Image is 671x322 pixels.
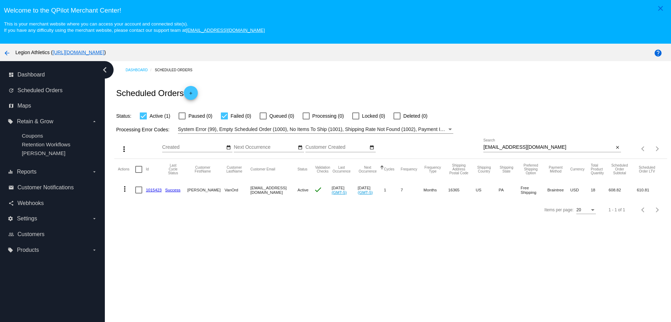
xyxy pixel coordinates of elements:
[8,229,97,240] a: people_outline Customers
[8,169,13,175] i: equalizer
[298,145,303,151] mat-icon: date_range
[314,159,332,180] mat-header-cell: Validation Checks
[8,85,97,96] a: update Scheduled Orders
[8,200,14,206] i: share
[22,141,70,147] a: Retention Workflows
[544,207,573,212] div: Items per page:
[4,7,667,14] h3: Welcome to the QPilot Merchant Center!
[116,113,131,119] span: Status:
[332,180,358,200] mat-cell: [DATE]
[656,4,665,13] mat-icon: close
[17,87,63,94] span: Scheduled Orders
[358,166,378,173] button: Change sorting for NextOccurrenceUtc
[608,207,625,212] div: 1 - 1 of 1
[8,185,14,190] i: email
[99,64,110,75] i: chevron_left
[8,69,97,80] a: dashboard Dashboard
[17,103,31,109] span: Maps
[403,112,427,120] span: Deleted (0)
[609,180,637,200] mat-cell: 608.82
[17,200,44,206] span: Webhooks
[8,232,14,237] i: people_outline
[358,190,373,195] a: (GMT-5)
[636,142,650,156] button: Previous page
[187,166,218,173] button: Change sorting for CustomerFirstName
[8,119,13,124] i: local_offer
[591,159,608,180] mat-header-cell: Total Product Quantity
[547,166,564,173] button: Change sorting for PaymentMethod.Type
[17,72,45,78] span: Dashboard
[650,203,664,217] button: Next page
[22,133,43,139] span: Coupons
[116,86,197,100] h2: Scheduled Orders
[150,112,170,120] span: Active (1)
[424,180,448,200] mat-cell: Months
[384,180,401,200] mat-cell: 1
[384,167,395,171] button: Change sorting for Cycles
[305,145,368,150] input: Customer Created
[178,125,453,134] mat-select: Filter by Processing Error Codes
[4,21,265,33] small: This is your merchant website where you can access your account and connected site(s). If you hav...
[8,198,97,209] a: share Webhooks
[448,180,476,200] mat-cell: 16365
[17,247,39,253] span: Products
[17,231,44,237] span: Customers
[8,88,14,93] i: update
[521,180,547,200] mat-cell: Free Shipping
[547,180,570,200] mat-cell: Braintree
[187,91,195,99] mat-icon: add
[369,145,374,151] mat-icon: date_range
[17,215,37,222] span: Settings
[332,190,347,195] a: (GMT-5)
[224,180,250,200] mat-cell: VanOrd
[615,145,620,151] mat-icon: close
[22,150,65,156] a: [PERSON_NAME]
[120,145,128,153] mat-icon: more_vert
[226,145,231,151] mat-icon: date_range
[476,180,499,200] mat-cell: US
[358,180,384,200] mat-cell: [DATE]
[8,247,13,253] i: local_offer
[483,145,614,150] input: Search
[570,167,585,171] button: Change sorting for CurrencyIso
[187,180,224,200] mat-cell: [PERSON_NAME]
[146,167,149,171] button: Change sorting for Id
[121,185,129,193] mat-icon: more_vert
[614,144,621,151] button: Clear
[362,112,385,120] span: Locked (0)
[188,112,212,120] span: Paused (0)
[401,167,417,171] button: Change sorting for Frequency
[576,208,596,213] mat-select: Items per page:
[165,188,181,192] a: Success
[314,185,322,194] mat-icon: check
[162,145,225,150] input: Created
[591,180,608,200] mat-cell: 18
[570,180,591,200] mat-cell: USD
[312,112,344,120] span: Processing (0)
[15,50,106,55] span: Legion Athletics ( )
[269,112,294,120] span: Queued (0)
[118,159,135,180] mat-header-cell: Actions
[499,166,514,173] button: Change sorting for ShippingState
[8,182,97,193] a: email Customer Notifications
[297,167,307,171] button: Change sorting for Status
[165,163,181,175] button: Change sorting for LastProcessingCycleId
[332,166,352,173] button: Change sorting for LastOccurrenceUtc
[637,180,663,200] mat-cell: 610.81
[250,167,275,171] button: Change sorting for CustomerEmail
[250,180,297,200] mat-cell: [EMAIL_ADDRESS][DOMAIN_NAME]
[231,112,251,120] span: Failed (0)
[499,180,521,200] mat-cell: PA
[448,163,470,175] button: Change sorting for ShippingPostcode
[8,103,14,109] i: map
[650,142,664,156] button: Next page
[17,184,74,191] span: Customer Notifications
[92,216,97,221] i: arrow_drop_down
[186,28,265,33] a: [EMAIL_ADDRESS][DOMAIN_NAME]
[8,72,14,78] i: dashboard
[17,118,53,125] span: Retain & Grow
[476,166,492,173] button: Change sorting for ShippingCountry
[654,49,662,57] mat-icon: help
